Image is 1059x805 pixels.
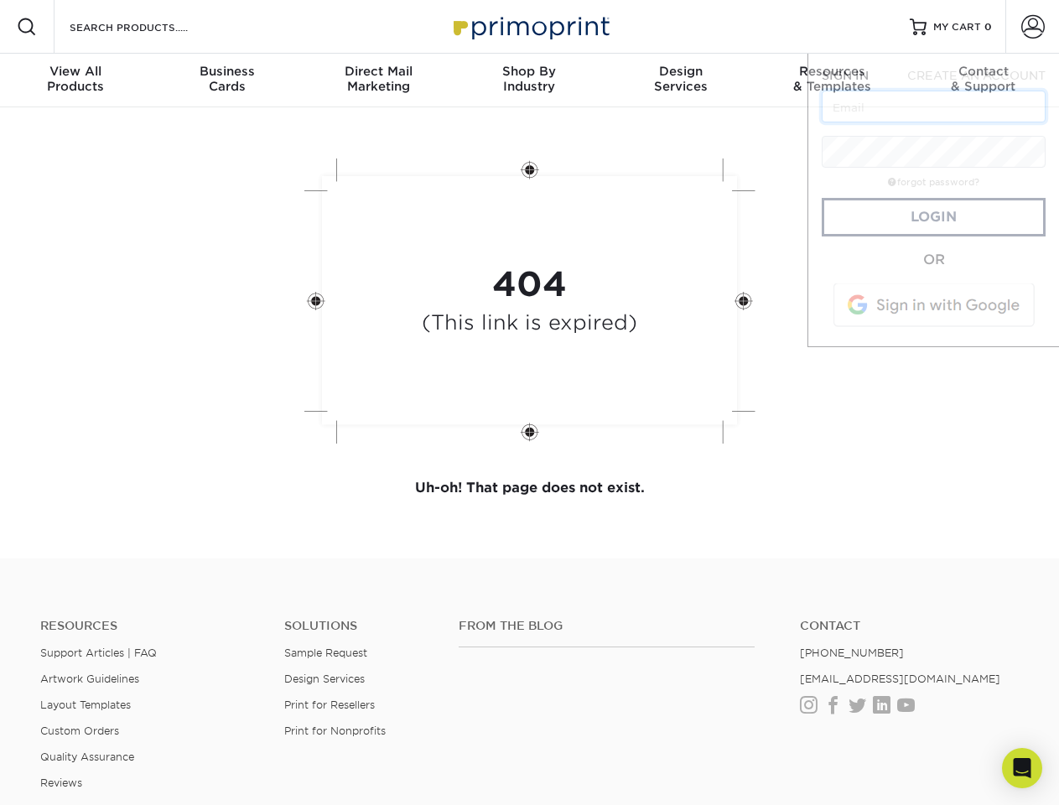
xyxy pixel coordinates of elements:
[303,64,454,79] span: Direct Mail
[756,64,907,94] div: & Templates
[605,64,756,94] div: Services
[756,54,907,107] a: Resources& Templates
[284,647,367,659] a: Sample Request
[800,619,1019,633] a: Contact
[800,647,904,659] a: [PHONE_NUMBER]
[459,619,755,633] h4: From the Blog
[415,480,645,496] strong: Uh-oh! That page does not exist.
[492,264,567,304] strong: 404
[284,699,375,711] a: Print for Resellers
[888,177,979,188] a: forgot password?
[303,64,454,94] div: Marketing
[822,250,1046,270] div: OR
[907,69,1046,82] span: CREATE AN ACCOUNT
[40,619,259,633] h4: Resources
[446,8,614,44] img: Primoprint
[454,54,605,107] a: Shop ByIndustry
[422,311,637,335] h4: (This link is expired)
[284,673,365,685] a: Design Services
[933,20,981,34] span: MY CART
[605,64,756,79] span: Design
[822,69,869,82] span: SIGN IN
[454,64,605,79] span: Shop By
[605,54,756,107] a: DesignServices
[284,619,433,633] h4: Solutions
[984,21,992,33] span: 0
[1002,748,1042,788] div: Open Intercom Messenger
[454,64,605,94] div: Industry
[151,64,302,94] div: Cards
[40,673,139,685] a: Artwork Guidelines
[68,17,231,37] input: SEARCH PRODUCTS.....
[284,724,386,737] a: Print for Nonprofits
[822,91,1046,122] input: Email
[822,198,1046,236] a: Login
[756,64,907,79] span: Resources
[800,673,1000,685] a: [EMAIL_ADDRESS][DOMAIN_NAME]
[40,647,157,659] a: Support Articles | FAQ
[151,54,302,107] a: BusinessCards
[151,64,302,79] span: Business
[40,724,119,737] a: Custom Orders
[303,54,454,107] a: Direct MailMarketing
[40,699,131,711] a: Layout Templates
